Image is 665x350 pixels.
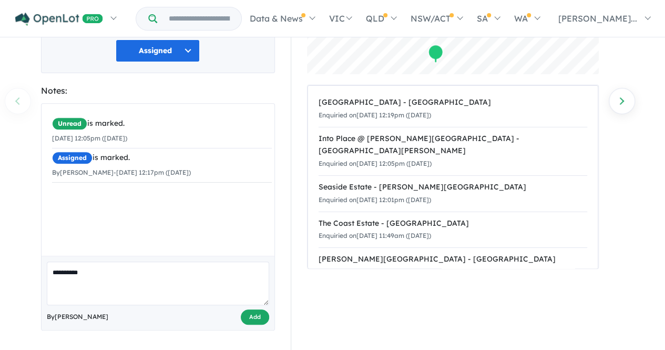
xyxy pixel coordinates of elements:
a: The Coast Estate - [GEOGRAPHIC_DATA]Enquiried on[DATE] 11:49am ([DATE]) [319,212,587,248]
div: Seaside Estate - [PERSON_NAME][GEOGRAPHIC_DATA] [319,181,587,194]
div: Map marker [427,44,443,64]
div: is marked. [52,152,272,164]
button: Assigned [116,39,200,62]
input: Try estate name, suburb, builder or developer [159,7,239,30]
small: Enquiried on [DATE] 12:05pm ([DATE]) [319,159,432,167]
small: By [PERSON_NAME] - [DATE] 12:17pm ([DATE]) [52,168,191,176]
div: [GEOGRAPHIC_DATA] - [GEOGRAPHIC_DATA] [319,96,587,109]
a: Into Place @ [PERSON_NAME][GEOGRAPHIC_DATA] - [GEOGRAPHIC_DATA][PERSON_NAME]Enquiried on[DATE] 12... [319,127,587,176]
a: [PERSON_NAME][GEOGRAPHIC_DATA] - [GEOGRAPHIC_DATA][PERSON_NAME] [319,247,587,296]
span: By [PERSON_NAME] [47,312,108,322]
span: [PERSON_NAME]... [558,13,637,24]
div: Into Place @ [PERSON_NAME][GEOGRAPHIC_DATA] - [GEOGRAPHIC_DATA][PERSON_NAME] [319,133,587,158]
div: [PERSON_NAME][GEOGRAPHIC_DATA] - [GEOGRAPHIC_DATA][PERSON_NAME] [319,253,587,278]
small: Enquiried on [DATE] 12:19pm ([DATE]) [319,111,431,119]
small: Enquiried on [DATE] 12:01pm ([DATE]) [319,196,431,204]
a: [GEOGRAPHIC_DATA] - [GEOGRAPHIC_DATA]Enquiried on[DATE] 12:19pm ([DATE]) [319,91,587,127]
a: Seaside Estate - [PERSON_NAME][GEOGRAPHIC_DATA]Enquiried on[DATE] 12:01pm ([DATE]) [319,175,587,212]
div: is marked. [52,117,272,130]
img: Openlot PRO Logo White [15,13,103,26]
small: [DATE] 12:05pm ([DATE]) [52,134,127,142]
span: Unread [52,117,87,130]
div: The Coast Estate - [GEOGRAPHIC_DATA] [319,217,587,230]
span: Assigned [52,152,93,164]
div: Notes: [41,84,275,98]
small: Enquiried on [DATE] 11:49am ([DATE]) [319,232,431,239]
button: Add [241,309,269,325]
